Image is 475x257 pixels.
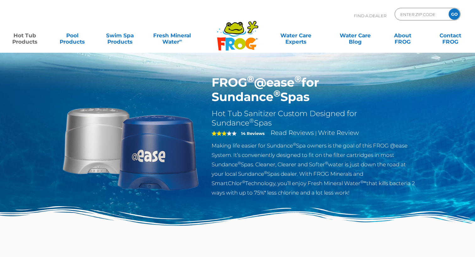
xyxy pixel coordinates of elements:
input: GO [449,8,460,20]
sup: ® [325,161,328,165]
p: Making life easier for Sundance Spa owners is the goal of this FROG @ease System. It’s convenient... [212,141,417,197]
a: PoolProducts [54,29,91,42]
sup: ∞ [179,38,182,43]
a: Read Reviews [271,129,314,137]
sup: ® [247,73,254,84]
sup: ®∞ [360,179,366,184]
a: ContactFROG [432,29,469,42]
a: Fresh MineralWater∞ [149,29,195,42]
h2: Hot Tub Sanitizer Custom Designed for Sundance Spas [212,109,417,128]
a: Water CareBlog [337,29,374,42]
img: Sundance-cartridges-2.png [59,75,202,219]
img: Frog Products Logo [213,13,262,51]
a: Swim SpaProducts [101,29,138,42]
sup: ® [238,161,241,165]
span: 3 [212,131,227,136]
p: Find A Dealer [354,8,386,24]
sup: ® [249,117,254,124]
span: | [315,130,317,136]
a: AboutFROG [384,29,421,42]
a: Hot TubProducts [6,29,43,42]
strong: 14 Reviews [241,131,265,136]
h1: FROG @ease for Sundance Spas [212,75,417,104]
sup: ® [293,142,296,147]
sup: ® [264,170,267,175]
a: Water CareExperts [266,29,326,42]
sup: ® [273,88,280,99]
a: Write Review [318,129,359,137]
sup: ® [294,73,301,84]
sup: ® [242,179,245,184]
